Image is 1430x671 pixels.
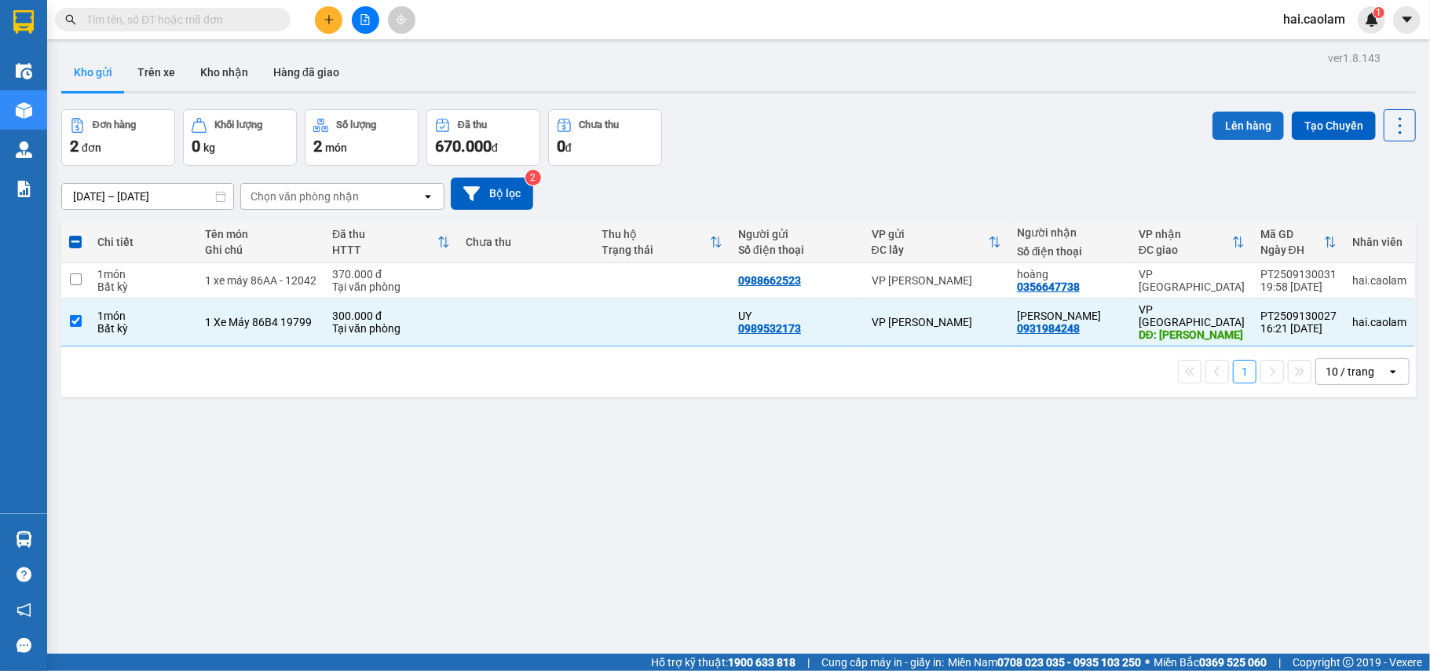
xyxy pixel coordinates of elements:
span: Hỗ trợ kỹ thuật: [651,654,795,671]
div: ĐC giao [1139,244,1232,256]
th: Toggle SortBy [594,222,730,263]
span: | [807,654,810,671]
span: file-add [360,14,371,25]
button: aim [388,6,415,34]
div: Trạng thái [602,244,710,256]
div: Chọn văn phòng nhận [251,189,359,204]
div: Đã thu [332,228,437,240]
div: 1 món [97,268,189,280]
span: đ [492,141,498,154]
div: Khối lượng [214,119,262,130]
div: Tại văn phòng [332,322,450,335]
div: VP [PERSON_NAME] [872,274,1001,287]
button: Số lượng2món [305,109,419,166]
div: 0989532173 [738,322,801,335]
span: aim [396,14,407,25]
span: 670.000 [435,137,492,156]
div: hai.caolam [1352,316,1406,328]
div: Bất kỳ [97,322,189,335]
img: logo-vxr [13,10,34,34]
button: Hàng đã giao [261,53,352,91]
button: 1 [1233,360,1256,383]
div: Chi tiết [97,236,189,248]
button: Bộ lọc [451,178,533,210]
div: UY [738,310,856,322]
span: copyright [1343,657,1354,668]
span: search [65,14,76,25]
sup: 2 [525,170,541,185]
span: message [16,638,31,653]
div: Nguyễn Văn Minh [1017,310,1123,322]
div: 0356647738 [1017,280,1080,293]
span: hai.caolam [1271,9,1358,29]
div: Người gửi [738,228,856,240]
button: Lên hàng [1212,112,1284,140]
div: 0931984248 [1017,322,1080,335]
sup: 1 [1373,7,1384,18]
div: Ngày ĐH [1260,244,1324,256]
span: ⚪️ [1145,659,1150,665]
span: 0 [192,137,200,156]
span: kg [203,141,215,154]
div: 370.000 đ [332,268,450,280]
span: 0 [557,137,565,156]
div: hai.caolam [1352,274,1406,287]
img: warehouse-icon [16,141,32,158]
span: Miền Bắc [1154,654,1267,671]
div: Tên món [205,228,316,240]
strong: 0369 525 060 [1199,656,1267,669]
span: Cung cấp máy in - giấy in: [821,654,944,671]
div: VP [GEOGRAPHIC_DATA] [1139,268,1245,293]
strong: 1900 633 818 [728,656,795,669]
div: HTTT [332,244,437,256]
svg: open [1387,365,1399,378]
div: Bất kỳ [97,280,189,293]
img: warehouse-icon [16,102,32,119]
span: notification [16,603,31,618]
div: ver 1.8.143 [1328,49,1381,67]
div: Mã GD [1260,228,1324,240]
div: Đã thu [458,119,487,130]
div: Tại văn phòng [332,280,450,293]
div: VP [GEOGRAPHIC_DATA] [1139,303,1245,328]
span: đơn [82,141,101,154]
svg: open [422,190,434,203]
img: warehouse-icon [16,531,32,548]
div: 10 / trang [1326,364,1374,379]
div: Chưa thu [580,119,620,130]
span: Miền Nam [948,654,1141,671]
th: Toggle SortBy [1253,222,1344,263]
span: caret-down [1400,13,1414,27]
div: Số điện thoại [1017,245,1123,258]
div: Đơn hàng [93,119,136,130]
div: Số điện thoại [738,244,856,256]
div: VP [PERSON_NAME] [872,316,1001,328]
div: 300.000 đ [332,310,450,322]
div: VP gửi [872,228,989,240]
span: | [1278,654,1281,671]
div: 1 món [97,310,189,322]
img: warehouse-icon [16,63,32,79]
button: caret-down [1393,6,1421,34]
img: solution-icon [16,181,32,197]
button: plus [315,6,342,34]
img: icon-new-feature [1365,13,1379,27]
div: 19:58 [DATE] [1260,280,1337,293]
button: Khối lượng0kg [183,109,297,166]
div: 0988662523 [738,274,801,287]
div: Chưa thu [466,236,587,248]
button: Kho nhận [188,53,261,91]
input: Tìm tên, số ĐT hoặc mã đơn [86,11,272,28]
button: Đơn hàng2đơn [61,109,175,166]
div: VP nhận [1139,228,1232,240]
div: Số lượng [336,119,376,130]
button: file-add [352,6,379,34]
span: món [325,141,347,154]
div: DĐ: võ chí công [1139,328,1245,341]
th: Toggle SortBy [864,222,1009,263]
div: Ghi chú [205,244,316,256]
div: Người nhận [1017,226,1123,239]
button: Tạo Chuyến [1292,112,1376,140]
span: 2 [70,137,79,156]
span: plus [324,14,335,25]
